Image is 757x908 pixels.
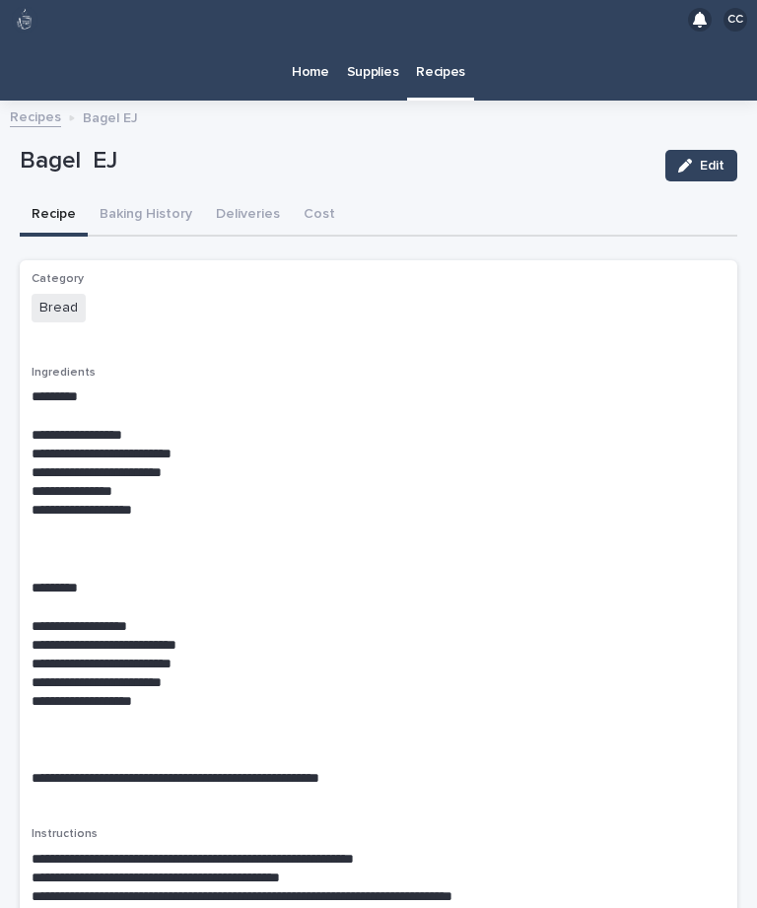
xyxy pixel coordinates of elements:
[20,195,88,237] button: Recipe
[10,105,61,127] a: Recipes
[665,150,737,181] button: Edit
[20,147,650,175] p: Bagel EJ
[32,294,86,322] span: Bread
[204,195,292,237] button: Deliveries
[283,39,338,101] a: Home
[12,7,37,33] img: 80hjoBaRqlyywVK24fQd
[88,195,204,237] button: Baking History
[83,105,138,127] p: Bagel EJ
[32,273,84,285] span: Category
[32,828,98,840] span: Instructions
[723,8,747,32] div: CC
[292,195,347,237] button: Cost
[700,159,724,173] span: Edit
[416,39,465,81] p: Recipes
[338,39,408,101] a: Supplies
[32,367,96,379] span: Ingredients
[292,39,329,81] p: Home
[407,39,474,98] a: Recipes
[347,39,399,81] p: Supplies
